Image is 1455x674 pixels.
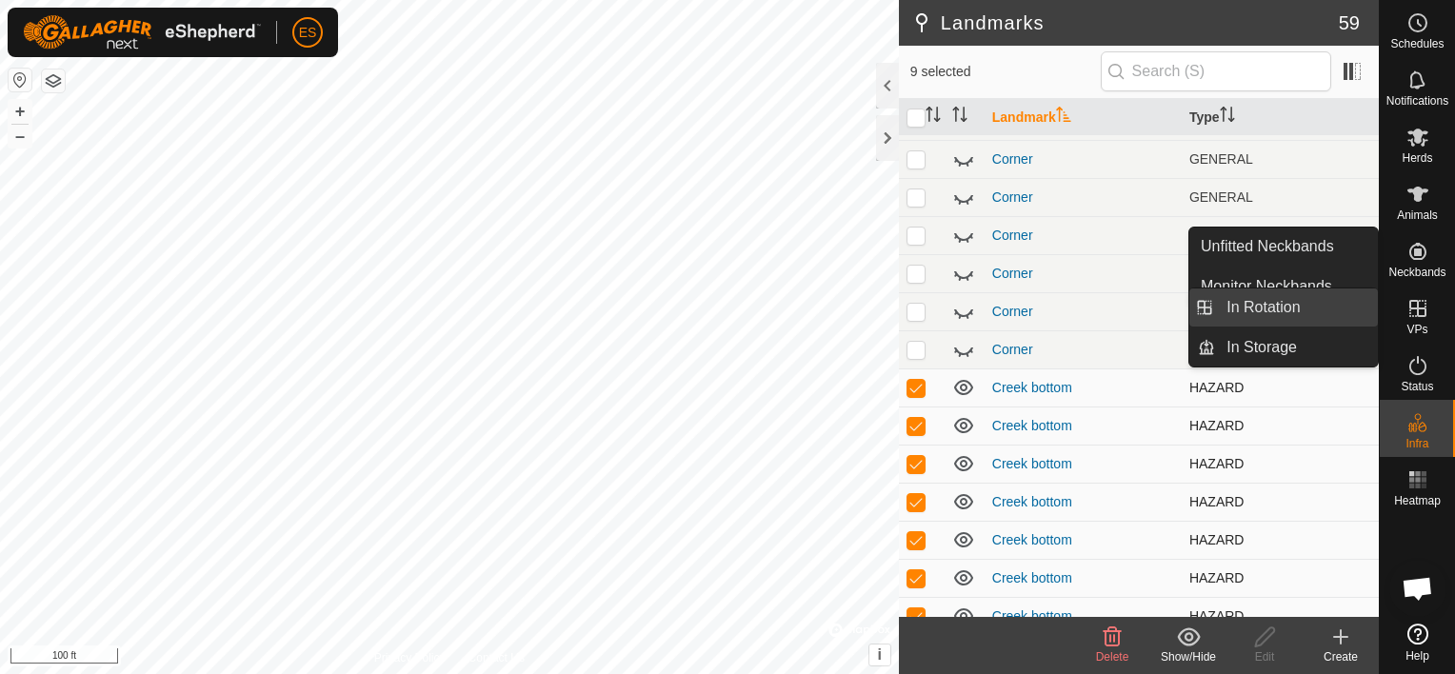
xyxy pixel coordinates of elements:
[1394,495,1441,506] span: Heatmap
[1101,51,1331,91] input: Search (S)
[1402,152,1432,164] span: Herds
[952,109,967,125] p-sorticon: Activate to sort
[1201,275,1332,298] span: Monitor Neckbands
[985,99,1182,136] th: Landmark
[1201,235,1334,258] span: Unfitted Neckbands
[1189,494,1245,509] span: HAZARD
[1226,648,1303,665] div: Edit
[992,151,1033,167] a: Corner
[869,644,890,665] button: i
[992,266,1033,281] a: Corner
[1182,99,1379,136] th: Type
[992,532,1072,547] a: Creek bottom
[1401,381,1433,392] span: Status
[992,342,1033,357] a: Corner
[1189,570,1245,585] span: HAZARD
[374,649,446,666] a: Privacy Policy
[910,62,1101,82] span: 9 selected
[42,69,65,92] button: Map Layers
[1189,189,1253,205] span: GENERAL
[1388,267,1445,278] span: Neckbands
[992,494,1072,509] a: Creek bottom
[9,100,31,123] button: +
[1150,648,1226,665] div: Show/Hide
[1226,296,1300,319] span: In Rotation
[468,649,525,666] a: Contact Us
[1405,650,1429,662] span: Help
[1405,438,1428,449] span: Infra
[1056,109,1071,125] p-sorticon: Activate to sort
[9,69,31,91] button: Reset Map
[992,380,1072,395] a: Creek bottom
[1389,560,1446,617] div: Open chat
[1189,532,1245,547] span: HAZARD
[299,23,317,43] span: ES
[1189,380,1245,395] span: HAZARD
[1226,336,1297,359] span: In Storage
[926,109,941,125] p-sorticon: Activate to sort
[1189,456,1245,471] span: HAZARD
[1390,38,1444,50] span: Schedules
[1220,109,1235,125] p-sorticon: Activate to sort
[23,15,261,50] img: Gallagher Logo
[992,189,1033,205] a: Corner
[1215,328,1378,367] a: In Storage
[1189,288,1378,327] li: In Rotation
[992,304,1033,319] a: Corner
[910,11,1339,34] h2: Landmarks
[9,125,31,148] button: –
[1215,288,1378,327] a: In Rotation
[1189,228,1378,266] a: Unfitted Neckbands
[992,418,1072,433] a: Creek bottom
[992,228,1033,243] a: Corner
[1189,608,1245,624] span: HAZARD
[1096,650,1129,664] span: Delete
[992,570,1072,585] a: Creek bottom
[1386,95,1448,107] span: Notifications
[1397,209,1438,221] span: Animals
[1406,324,1427,335] span: VPs
[1339,9,1360,37] span: 59
[1189,418,1245,433] span: HAZARD
[1189,151,1253,167] span: GENERAL
[1303,648,1379,665] div: Create
[992,456,1072,471] a: Creek bottom
[1189,268,1378,306] a: Monitor Neckbands
[1380,616,1455,669] a: Help
[1189,328,1378,367] li: In Storage
[878,646,882,663] span: i
[992,608,1072,624] a: Creek bottom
